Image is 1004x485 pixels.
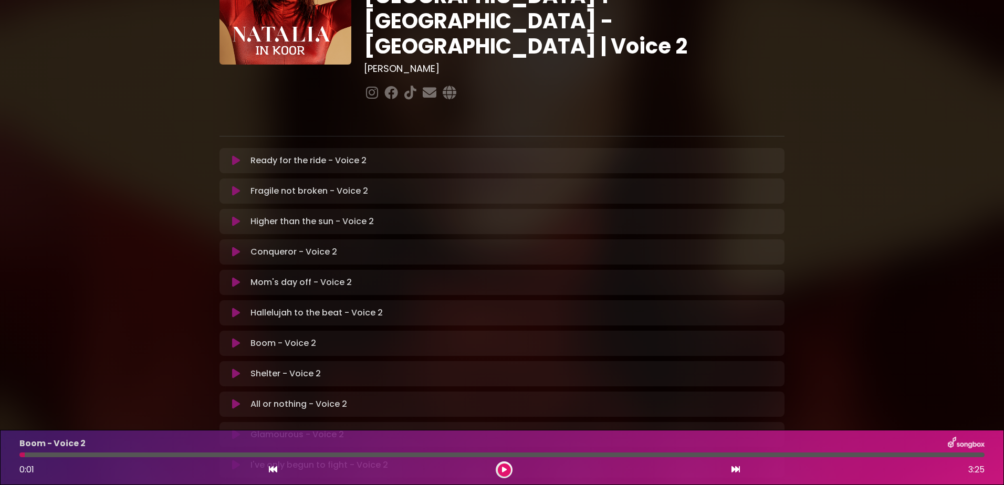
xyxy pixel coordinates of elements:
p: Hallelujah to the beat - Voice 2 [250,307,383,319]
p: All or nothing - Voice 2 [250,398,347,410]
p: Mom's day off - Voice 2 [250,276,352,289]
p: Fragile not broken - Voice 2 [250,185,368,197]
p: Ready for the ride - Voice 2 [250,154,367,167]
p: Boom - Voice 2 [250,337,316,350]
span: 3:25 [968,463,985,476]
img: songbox-logo-white.png [948,437,985,450]
p: Shelter - Voice 2 [250,367,321,380]
p: Boom - Voice 2 [19,437,86,450]
p: Conqueror - Voice 2 [250,246,337,258]
span: 0:01 [19,463,34,476]
p: Higher than the sun - Voice 2 [250,215,374,228]
h3: [PERSON_NAME] [364,63,785,75]
p: Glamourous - Voice 2 [250,428,344,441]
